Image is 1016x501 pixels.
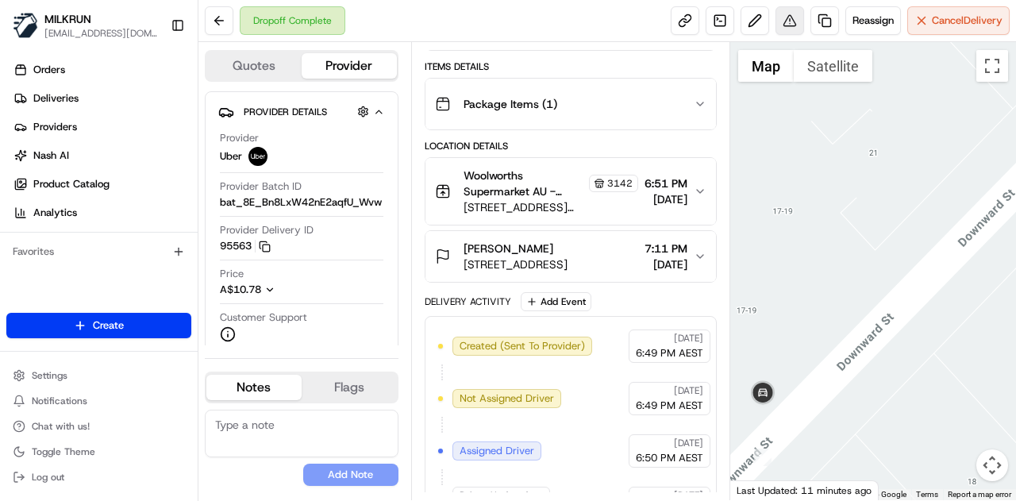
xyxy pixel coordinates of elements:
[754,449,772,466] div: 10
[220,283,261,296] span: A$10.78
[607,177,633,190] span: 3142
[464,168,586,199] span: Woolworths Supermarket AU - Mornington East Store Manager
[645,191,687,207] span: [DATE]
[425,295,511,308] div: Delivery Activity
[6,313,191,338] button: Create
[220,195,382,210] span: bat_8E_Bn8LxW42nE2aqfU_Wvw
[645,256,687,272] span: [DATE]
[464,256,568,272] span: [STREET_ADDRESS]
[6,415,191,437] button: Chat with us!
[6,364,191,387] button: Settings
[976,50,1008,82] button: Toggle fullscreen view
[916,490,938,499] a: Terms
[425,60,717,73] div: Items Details
[32,395,87,407] span: Notifications
[521,292,591,311] button: Add Event
[206,53,302,79] button: Quotes
[734,480,787,500] a: Open this area in Google Maps (opens a new window)
[6,466,191,488] button: Log out
[302,53,397,79] button: Provider
[33,206,77,220] span: Analytics
[460,444,534,458] span: Assigned Driver
[907,6,1010,35] button: CancelDelivery
[33,148,69,163] span: Nash AI
[6,171,198,197] a: Product Catalog
[33,120,77,134] span: Providers
[32,420,90,433] span: Chat with us!
[44,11,91,27] button: MILKRUN
[220,131,259,145] span: Provider
[6,200,198,225] a: Analytics
[794,50,872,82] button: Show satellite imagery
[460,391,554,406] span: Not Assigned Driver
[852,13,894,28] span: Reassign
[206,375,302,400] button: Notes
[44,27,158,40] button: [EMAIL_ADDRESS][DOMAIN_NAME]
[460,339,585,353] span: Created (Sent To Provider)
[464,96,557,112] span: Package Items ( 1 )
[948,490,1011,499] a: Report a map error
[32,445,95,458] span: Toggle Theme
[425,79,716,129] button: Package Items (1)
[218,98,385,125] button: Provider Details
[220,223,314,237] span: Provider Delivery ID
[738,50,794,82] button: Show street map
[33,177,110,191] span: Product Catalog
[845,6,901,35] button: Reassign
[6,390,191,412] button: Notifications
[33,91,79,106] span: Deliveries
[6,6,164,44] button: MILKRUNMILKRUN[EMAIL_ADDRESS][DOMAIN_NAME]
[636,399,703,413] span: 6:49 PM AEST
[13,13,38,38] img: MILKRUN
[674,332,703,345] span: [DATE]
[425,158,716,225] button: Woolworths Supermarket AU - Mornington East Store Manager3142[STREET_ADDRESS][PERSON_NAME][PERSON...
[425,140,717,152] div: Location Details
[244,106,327,118] span: Provider Details
[220,283,360,297] button: A$10.78
[464,199,638,215] span: [STREET_ADDRESS][PERSON_NAME][PERSON_NAME]
[636,451,703,465] span: 6:50 PM AEST
[464,241,553,256] span: [PERSON_NAME]
[302,375,397,400] button: Flags
[220,149,242,164] span: Uber
[32,369,67,382] span: Settings
[730,480,879,500] div: Last Updated: 11 minutes ago
[6,86,198,111] a: Deliveries
[248,147,267,166] img: uber-new-logo.jpeg
[425,231,716,282] button: [PERSON_NAME][STREET_ADDRESS]7:11 PM[DATE]
[6,114,198,140] a: Providers
[33,63,65,77] span: Orders
[220,239,271,253] button: 95563
[220,267,244,281] span: Price
[932,13,1003,28] span: Cancel Delivery
[976,449,1008,481] button: Map camera controls
[6,239,191,264] div: Favorites
[32,471,64,484] span: Log out
[6,143,198,168] a: Nash AI
[6,441,191,463] button: Toggle Theme
[674,437,703,449] span: [DATE]
[220,179,302,194] span: Provider Batch ID
[93,318,124,333] span: Create
[220,310,307,325] span: Customer Support
[645,175,687,191] span: 6:51 PM
[734,480,787,500] img: Google
[645,241,687,256] span: 7:11 PM
[674,384,703,397] span: [DATE]
[636,346,703,360] span: 6:49 PM AEST
[6,57,198,83] a: Orders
